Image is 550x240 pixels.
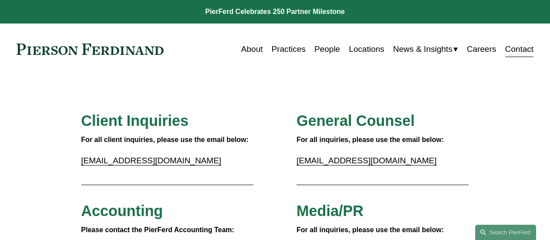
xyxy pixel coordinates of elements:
[297,156,437,165] a: [EMAIL_ADDRESS][DOMAIN_NAME]
[297,136,444,143] strong: For all inquiries, please use the email below:
[467,41,497,57] a: Careers
[241,41,263,57] a: About
[81,156,221,165] a: [EMAIL_ADDRESS][DOMAIN_NAME]
[81,136,249,143] strong: For all client inquiries, please use the email below:
[272,41,306,57] a: Practices
[81,112,189,129] span: Client Inquiries
[505,41,534,57] a: Contact
[81,226,234,233] strong: Please contact the PierFerd Accounting Team:
[297,203,363,219] span: Media/PR
[314,41,340,57] a: People
[81,203,163,219] span: Accounting
[349,41,384,57] a: Locations
[297,112,415,129] span: General Counsel
[475,225,536,240] a: Search this site
[393,41,458,57] a: folder dropdown
[393,42,452,57] span: News & Insights
[297,226,444,233] strong: For all inquiries, please use the email below:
